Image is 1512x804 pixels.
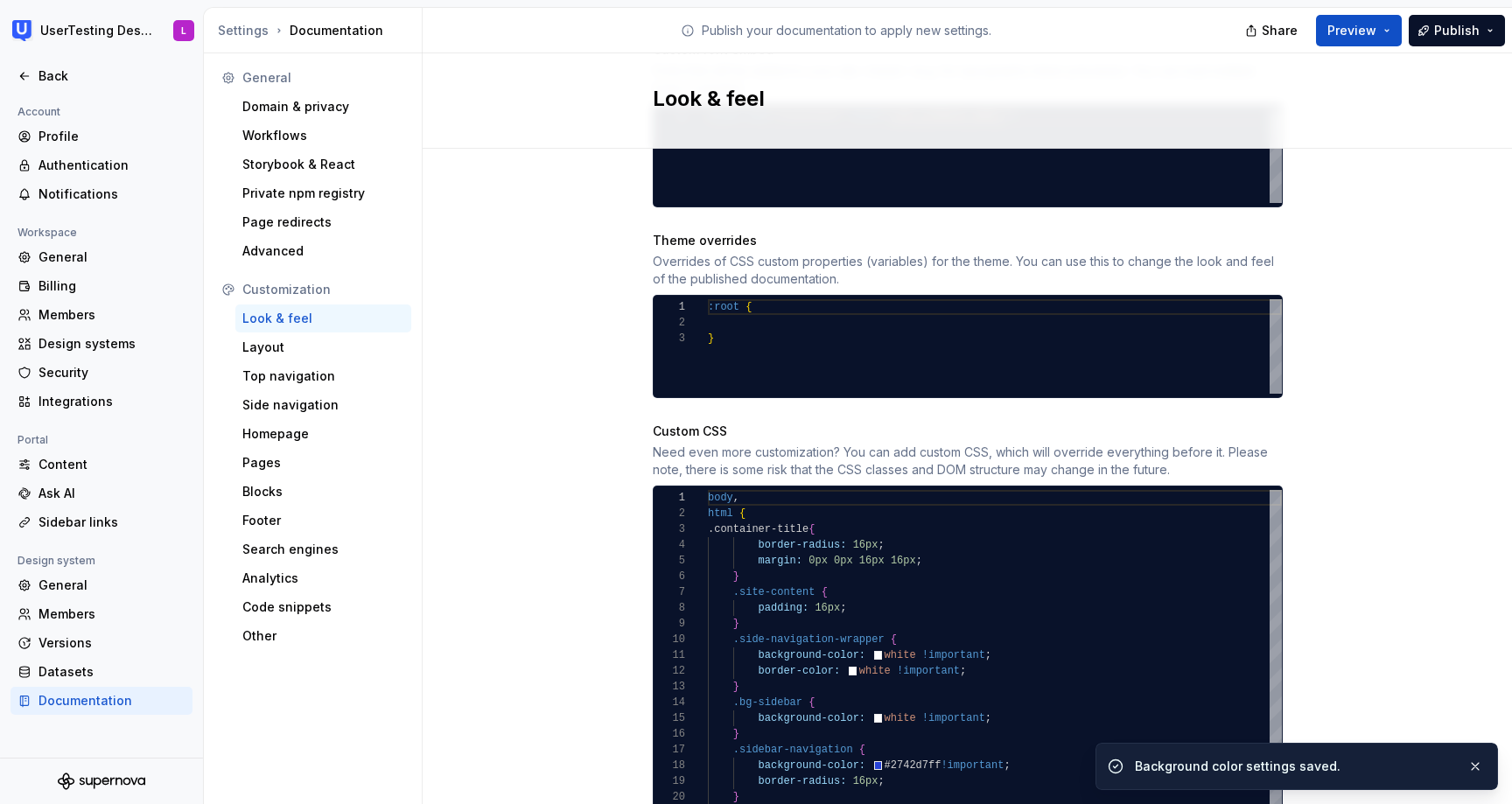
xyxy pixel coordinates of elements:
div: 15 [654,710,685,726]
div: Domain & privacy [242,98,404,115]
div: Top navigation [242,367,404,385]
h2: Look & feel [653,85,1262,113]
span: { [858,744,864,756]
a: Authentication [10,151,192,179]
a: Profile [10,122,192,150]
a: General [10,571,192,599]
div: Workspace [10,222,84,243]
a: Homepage [235,420,411,448]
span: background-color: [758,712,864,724]
span: body [708,492,733,504]
a: Advanced [235,237,411,265]
a: Pages [235,449,411,477]
div: Authentication [38,157,185,174]
a: Sidebar links [10,508,192,536]
div: Notifications [38,185,185,203]
div: Theme overrides [653,232,1283,249]
a: Private npm registry [235,179,411,207]
span: } [708,332,714,345]
span: { [745,301,752,313]
div: Footer [242,512,404,529]
div: Design system [10,550,102,571]
a: Page redirects [235,208,411,236]
span: } [732,570,738,583]
div: 16 [654,726,685,742]
span: white [858,665,890,677]
a: Blocks [235,478,411,506]
a: Workflows [235,122,411,150]
div: Documentation [38,692,185,710]
span: Preview [1327,22,1376,39]
div: Other [242,627,404,645]
span: ; [1004,759,1010,772]
div: Account [10,101,67,122]
div: 4 [654,537,685,553]
span: { [808,523,815,535]
a: Top navigation [235,362,411,390]
div: 8 [654,600,685,616]
div: Private npm registry [242,185,404,202]
div: Pages [242,454,404,472]
div: Layout [242,339,404,356]
a: Security [10,359,192,387]
span: 16px [815,602,840,614]
div: General [38,248,185,266]
a: Domain & privacy [235,93,411,121]
span: :root [708,301,739,313]
button: UserTesting Design SystemL [3,11,199,50]
div: 9 [654,616,685,632]
div: 5 [654,553,685,569]
span: !important [921,712,984,724]
div: 2 [654,506,685,521]
a: Members [10,600,192,628]
div: 7 [654,584,685,600]
img: 41adf70f-fc1c-4662-8e2d-d2ab9c673b1b.png [12,20,33,41]
div: UserTesting Design System [40,22,152,39]
div: 14 [654,695,685,710]
span: } [732,791,738,803]
span: .side-navigation-wrapper [732,633,884,646]
span: 0px [808,555,828,567]
span: border-color: [758,665,840,677]
div: Members [38,306,185,324]
a: Look & feel [235,304,411,332]
button: Share [1236,15,1309,46]
a: Code snippets [235,593,411,621]
div: Datasets [38,663,185,681]
div: Workflows [242,127,404,144]
div: 12 [654,663,685,679]
div: Storybook & React [242,156,404,173]
a: Back [10,62,192,90]
span: Share [1262,22,1298,39]
span: Publish [1434,22,1480,39]
button: Preview [1316,15,1402,46]
div: Overrides of CSS custom properties (variables) for the theme. You can use this to change the look... [653,253,1283,288]
div: 10 [654,632,685,647]
span: white [884,649,915,661]
div: Side navigation [242,396,404,414]
span: #2742d7ff [884,759,941,772]
span: 16px [890,555,915,567]
span: padding: [758,602,808,614]
span: 16px [852,539,878,551]
a: Ask AI [10,479,192,507]
span: ; [915,555,921,567]
span: 16px [852,775,878,787]
span: ; [878,775,884,787]
span: , [732,492,738,504]
span: !important [921,649,984,661]
div: 3 [654,521,685,537]
div: Documentation [218,22,415,39]
span: background-color: [758,759,864,772]
p: Publish your documentation to apply new settings. [702,22,991,39]
span: .container-title [708,523,808,535]
span: { [739,507,745,520]
span: white [884,712,915,724]
span: !important [941,759,1004,772]
div: 13 [654,679,685,695]
div: 11 [654,647,685,663]
a: Notifications [10,180,192,208]
button: Settings [218,22,269,39]
span: } [732,681,738,693]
